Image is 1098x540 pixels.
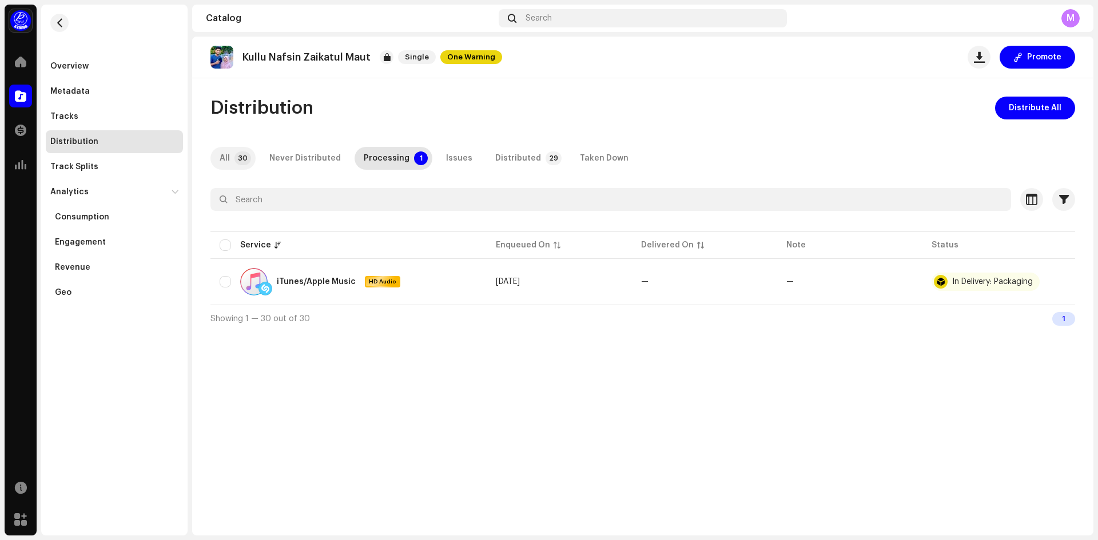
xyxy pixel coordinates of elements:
[46,80,183,103] re-m-nav-item: Metadata
[55,288,71,297] div: Geo
[234,151,251,165] p-badge: 30
[210,188,1011,211] input: Search
[55,238,106,247] div: Engagement
[46,231,183,254] re-m-nav-item: Engagement
[1000,46,1075,69] button: Promote
[641,239,694,251] div: Delivered On
[995,97,1075,119] button: Distribute All
[952,278,1033,286] div: In Delivery: Packaging
[46,181,183,304] re-m-nav-dropdown: Analytics
[786,278,794,286] re-a-table-badge: —
[440,50,502,64] span: One Warning
[1052,312,1075,326] div: 1
[46,130,183,153] re-m-nav-item: Distribution
[50,62,89,71] div: Overview
[220,147,230,170] div: All
[55,263,90,272] div: Revenue
[242,51,371,63] p: Kullu Nafsin Zaikatul Maut
[269,147,341,170] div: Never Distributed
[46,55,183,78] re-m-nav-item: Overview
[50,162,98,171] div: Track Splits
[546,151,562,165] p-badge: 29
[366,278,399,286] span: HD Audio
[414,151,428,165] p-badge: 1
[496,278,520,286] span: Oct 6, 2025
[398,50,436,64] span: Single
[46,206,183,229] re-m-nav-item: Consumption
[46,155,183,178] re-m-nav-item: Track Splits
[50,112,78,121] div: Tracks
[580,147,628,170] div: Taken Down
[526,14,552,23] span: Search
[210,97,313,119] span: Distribution
[210,315,310,323] span: Showing 1 — 30 out of 30
[206,14,494,23] div: Catalog
[50,87,90,96] div: Metadata
[46,256,183,279] re-m-nav-item: Revenue
[495,147,541,170] div: Distributed
[1027,46,1061,69] span: Promote
[277,278,356,286] div: iTunes/Apple Music
[50,187,89,197] div: Analytics
[496,239,550,251] div: Enqueued On
[50,137,98,146] div: Distribution
[46,105,183,128] re-m-nav-item: Tracks
[9,9,32,32] img: a1dd4b00-069a-4dd5-89ed-38fbdf7e908f
[1061,9,1080,27] div: M
[1009,97,1061,119] span: Distribute All
[364,147,409,170] div: Processing
[240,239,271,251] div: Service
[210,46,233,69] img: 0d6f7ddd-963e-4c0e-959e-9ec81fea5ece
[446,147,472,170] div: Issues
[55,213,109,222] div: Consumption
[46,281,183,304] re-m-nav-item: Geo
[641,278,649,286] span: —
